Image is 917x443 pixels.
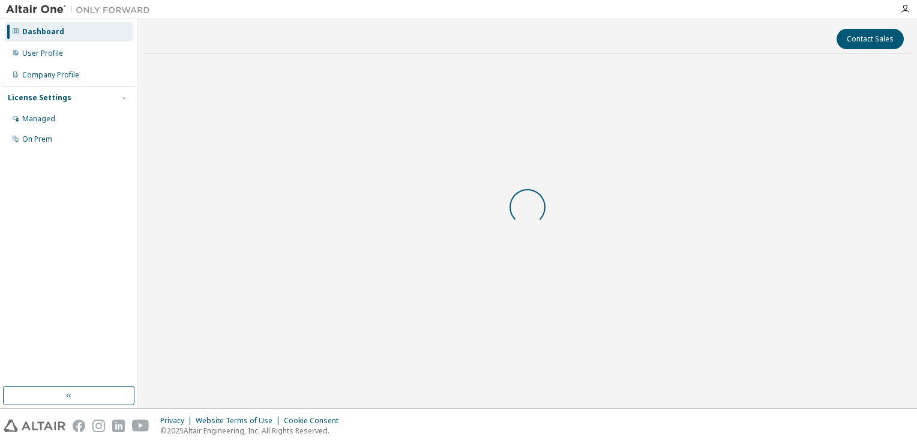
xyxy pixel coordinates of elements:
[22,49,63,58] div: User Profile
[196,416,284,426] div: Website Terms of Use
[73,420,85,432] img: facebook.svg
[160,426,346,436] p: © 2025 Altair Engineering, Inc. All Rights Reserved.
[8,93,71,103] div: License Settings
[92,420,105,432] img: instagram.svg
[4,420,65,432] img: altair_logo.svg
[6,4,156,16] img: Altair One
[160,416,196,426] div: Privacy
[22,70,79,80] div: Company Profile
[284,416,346,426] div: Cookie Consent
[22,114,55,124] div: Managed
[22,134,52,144] div: On Prem
[112,420,125,432] img: linkedin.svg
[837,29,904,49] button: Contact Sales
[22,27,64,37] div: Dashboard
[132,420,149,432] img: youtube.svg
